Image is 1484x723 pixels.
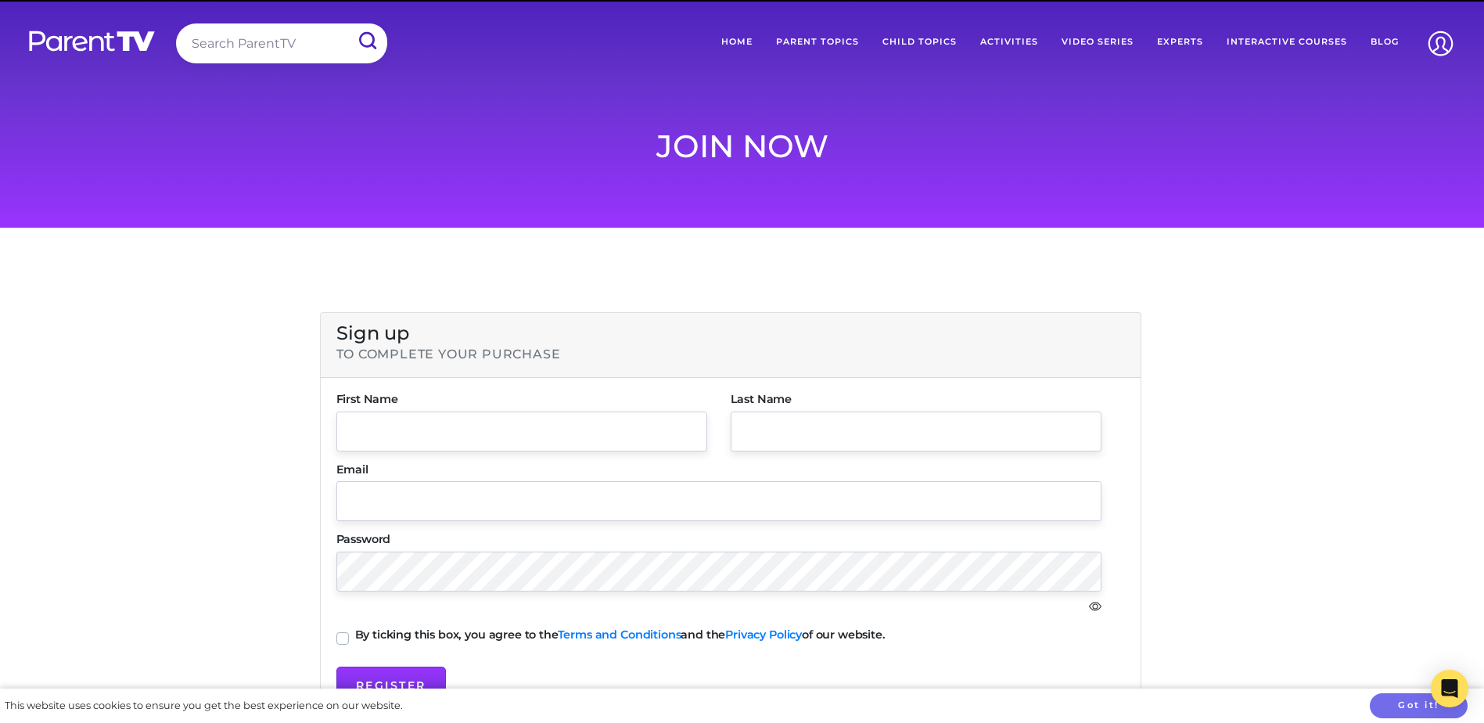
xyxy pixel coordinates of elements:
[308,128,1177,165] h1: Join now
[558,628,681,642] a: Terms and Conditions
[336,394,707,405] label: First Name
[176,23,387,63] input: Search ParentTV
[871,23,968,60] a: Child Topics
[1050,23,1145,60] a: Video Series
[336,534,1101,545] label: Password
[336,322,1125,345] h4: Sign up
[347,23,387,59] input: Submit
[968,23,1050,60] a: Activities
[764,23,871,60] a: Parent Topics
[336,667,446,704] button: Register
[1370,693,1468,718] button: Got it!
[725,628,802,642] a: Privacy Policy
[1145,23,1215,60] a: Experts
[336,347,1125,361] h6: to complete your purchase
[1359,23,1410,60] a: Blog
[1215,23,1359,60] a: Interactive Courses
[710,23,764,60] a: Home
[336,464,1101,475] label: Email
[1431,670,1468,707] div: Open Intercom Messenger
[27,30,156,52] img: parenttv-logo-white.4c85aaf.svg
[1421,23,1461,63] img: Account
[1089,600,1101,613] svg: eye
[731,394,1101,405] label: Last Name
[355,629,886,640] label: By ticking this box, you agree to the and the of our website.
[5,698,403,713] div: This website uses cookies to ensure you get the best experience on our website.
